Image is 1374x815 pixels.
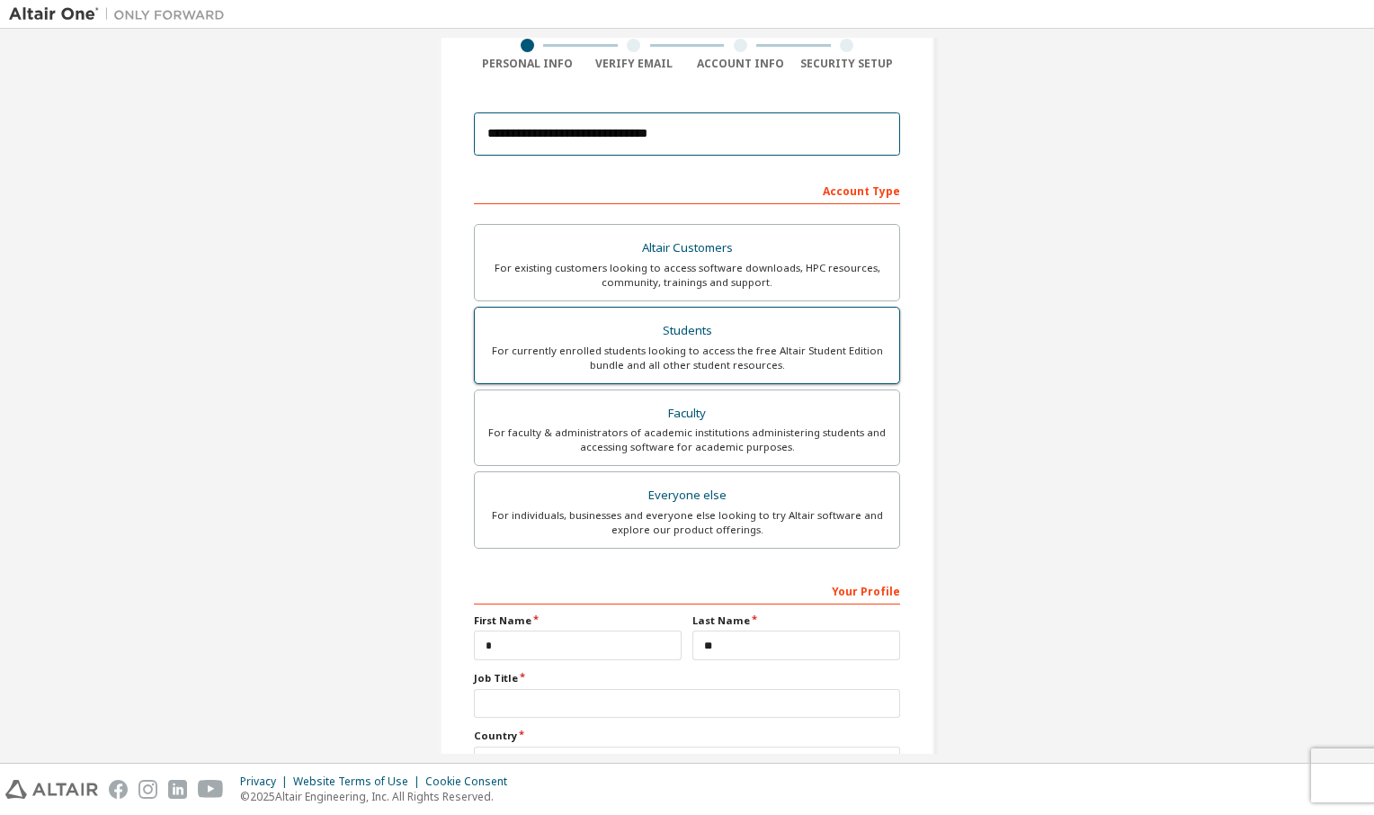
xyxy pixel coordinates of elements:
[425,775,518,789] div: Cookie Consent
[486,425,888,454] div: For faculty & administrators of academic institutions administering students and accessing softwa...
[486,236,888,261] div: Altair Customers
[474,671,900,685] label: Job Title
[474,729,900,743] label: Country
[293,775,425,789] div: Website Terms of Use
[474,576,900,605] div: Your Profile
[687,57,794,71] div: Account Info
[486,318,888,344] div: Students
[486,401,888,426] div: Faculty
[168,780,187,799] img: linkedin.svg
[581,57,688,71] div: Verify Email
[138,780,157,799] img: instagram.svg
[240,775,293,789] div: Privacy
[486,483,888,508] div: Everyone else
[240,789,518,804] p: © 2025 Altair Engineering, Inc. All Rights Reserved.
[109,780,128,799] img: facebook.svg
[486,344,888,372] div: For currently enrolled students looking to access the free Altair Student Edition bundle and all ...
[486,261,888,290] div: For existing customers looking to access software downloads, HPC resources, community, trainings ...
[5,780,98,799] img: altair_logo.svg
[486,508,888,537] div: For individuals, businesses and everyone else looking to try Altair software and explore our prod...
[474,613,682,628] label: First Name
[794,57,901,71] div: Security Setup
[198,780,224,799] img: youtube.svg
[9,5,234,23] img: Altair One
[474,57,581,71] div: Personal Info
[692,613,900,628] label: Last Name
[474,175,900,204] div: Account Type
